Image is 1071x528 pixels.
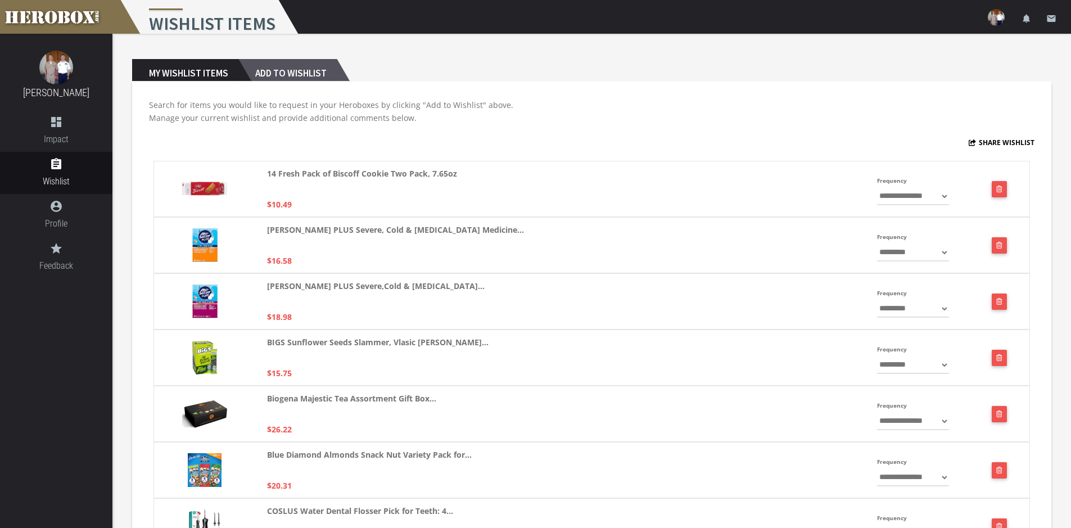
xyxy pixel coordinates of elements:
[267,167,457,180] strong: 14 Fresh Pack of Biscoff Cookie Two Pack, 7.65oz
[267,279,485,292] strong: [PERSON_NAME] PLUS Severe,Cold & [MEDICAL_DATA]...
[1046,13,1056,24] i: email
[969,136,1035,149] button: Share Wishlist
[182,182,227,196] img: 51FSTZsbjDL._AC_UL320_.jpg
[267,423,292,436] p: $26.22
[192,341,218,374] img: 81gb2POszsS._AC_UL320_.jpg
[182,400,227,428] img: 61v-mXJTq7L._AC_UL320_.jpg
[877,455,907,468] label: Frequency
[132,59,238,82] h2: My Wishlist Items
[190,228,220,262] img: 81IJES-P3lL._AC_UL320_.jpg
[267,392,436,405] strong: Biogena Majestic Tea Assortment Gift Box...
[877,399,907,412] label: Frequency
[23,87,89,98] a: [PERSON_NAME]
[188,453,222,487] img: 71l8j1DkCjL._AC_UL320_.jpg
[877,287,907,300] label: Frequency
[267,336,489,349] strong: BIGS Sunflower Seeds Slammer, Vlasic [PERSON_NAME]...
[238,59,337,82] h2: Add to Wishlist
[877,343,907,356] label: Frequency
[39,51,73,84] img: image
[1022,13,1032,24] i: notifications
[190,285,220,318] img: 81YoeCiivBL._AC_UL320_.jpg
[267,504,453,517] strong: COSLUS Water Dental Flosser Pick for Teeth: 4...
[267,198,292,211] p: $10.49
[149,98,1034,124] p: Search for items you would like to request in your Heroboxes by clicking "Add to Wishlist" above....
[267,310,292,323] p: $18.98
[877,231,907,243] label: Frequency
[49,157,63,171] i: assignment
[877,512,907,525] label: Frequency
[988,9,1005,26] img: user-image
[267,479,292,492] p: $20.31
[267,448,472,461] strong: Blue Diamond Almonds Snack Nut Variety Pack for...
[267,223,524,236] strong: [PERSON_NAME] PLUS Severe, Cold & [MEDICAL_DATA] Medicine...
[267,254,292,267] p: $16.58
[267,367,292,380] p: $15.75
[877,174,907,187] label: Frequency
